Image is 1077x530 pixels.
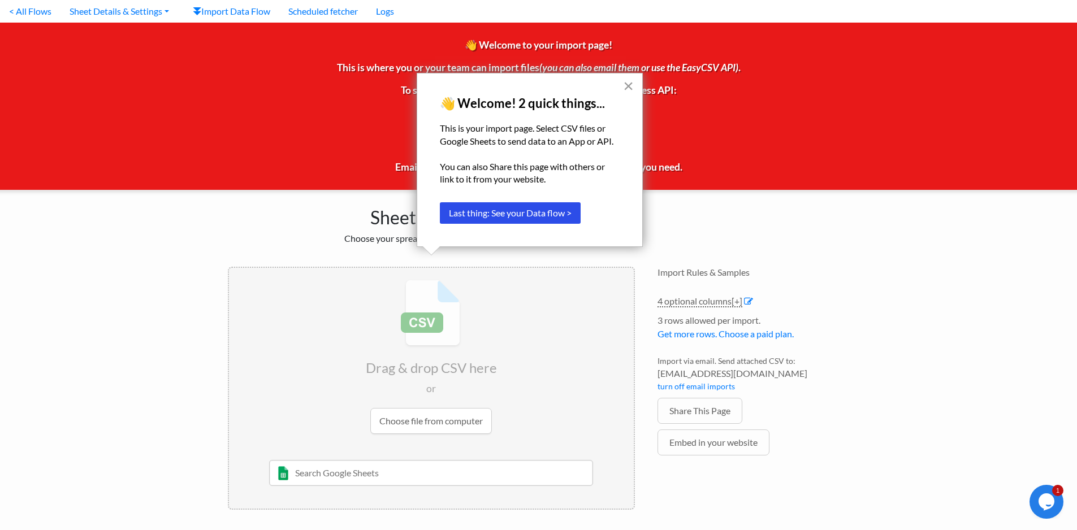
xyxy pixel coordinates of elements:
[337,39,741,173] span: 👋 Welcome to your import page! This is where you or your team can import files . To send data int...
[732,296,742,306] span: [+]
[539,62,738,73] i: (you can also email them or use the EasyCSV API)
[269,460,593,486] input: Search Google Sheets
[1030,485,1066,519] iframe: chat widget
[658,296,742,307] a: 4 optional columns[+]
[658,429,769,455] a: Embed in your website
[658,381,735,391] a: turn off email imports
[228,233,635,244] h2: Choose your spreadsheet below to import.
[658,267,850,277] h4: Import Rules & Samples
[440,202,581,224] button: Last thing: See your Data flow >
[440,122,620,147] p: This is your import page. Select CSV files or Google Sheets to send data to an App or API.
[658,314,850,346] li: 3 rows allowed per import.
[440,96,620,111] p: 👋 Welcome! 2 quick things...
[658,398,742,424] a: Share This Page
[658,367,850,380] span: [EMAIL_ADDRESS][DOMAIN_NAME]
[658,328,794,339] a: Get more rows. Choose a paid plan.
[228,201,635,228] h1: Sheet Import
[623,77,634,95] button: Close
[440,160,620,186] p: You can also Share this page with others or link to it from your website.
[658,355,850,398] li: Import via email. Send attached CSV to:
